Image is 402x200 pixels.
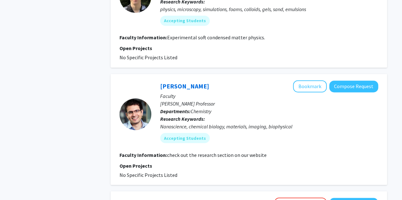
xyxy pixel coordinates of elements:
[191,108,211,114] span: Chemistry
[160,16,210,26] mat-chip: Accepting Students
[119,171,177,178] span: No Specific Projects Listed
[119,162,378,169] p: Open Projects
[119,44,378,52] p: Open Projects
[160,133,210,143] mat-chip: Accepting Students
[167,34,265,41] fg-read-more: Experimental soft condensed matter physics.
[160,100,378,107] p: [PERSON_NAME] Professor
[160,108,191,114] b: Departments:
[329,81,378,92] button: Compose Request to Khalid Salaita
[119,34,167,41] b: Faculty Information:
[160,92,378,100] p: Faculty
[119,152,167,158] b: Faculty Information:
[5,171,27,195] iframe: Chat
[119,54,177,61] span: No Specific Projects Listed
[167,152,267,158] fg-read-more: check out the research section on our website
[293,80,327,92] button: Add Khalid Salaita to Bookmarks
[160,123,378,130] div: Nanoscience, chemical biology, materials, imaging, biophysical
[160,82,209,90] a: [PERSON_NAME]
[160,5,378,13] div: physics, microscopy, simulations, foams, colloids, gels, sand, emulsions
[160,116,205,122] b: Research Keywords:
